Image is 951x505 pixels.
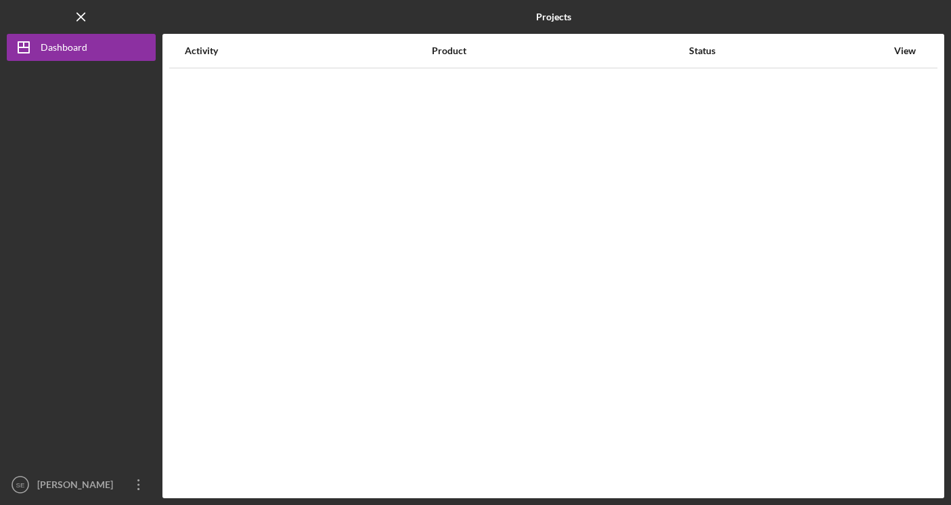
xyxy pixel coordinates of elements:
div: [PERSON_NAME] [34,471,122,502]
button: SE[PERSON_NAME] [7,471,156,498]
div: Dashboard [41,34,87,64]
div: View [888,45,922,56]
div: Status [689,45,887,56]
div: Product [432,45,688,56]
b: Projects [536,12,571,22]
button: Dashboard [7,34,156,61]
text: SE [16,481,25,489]
div: Activity [185,45,430,56]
